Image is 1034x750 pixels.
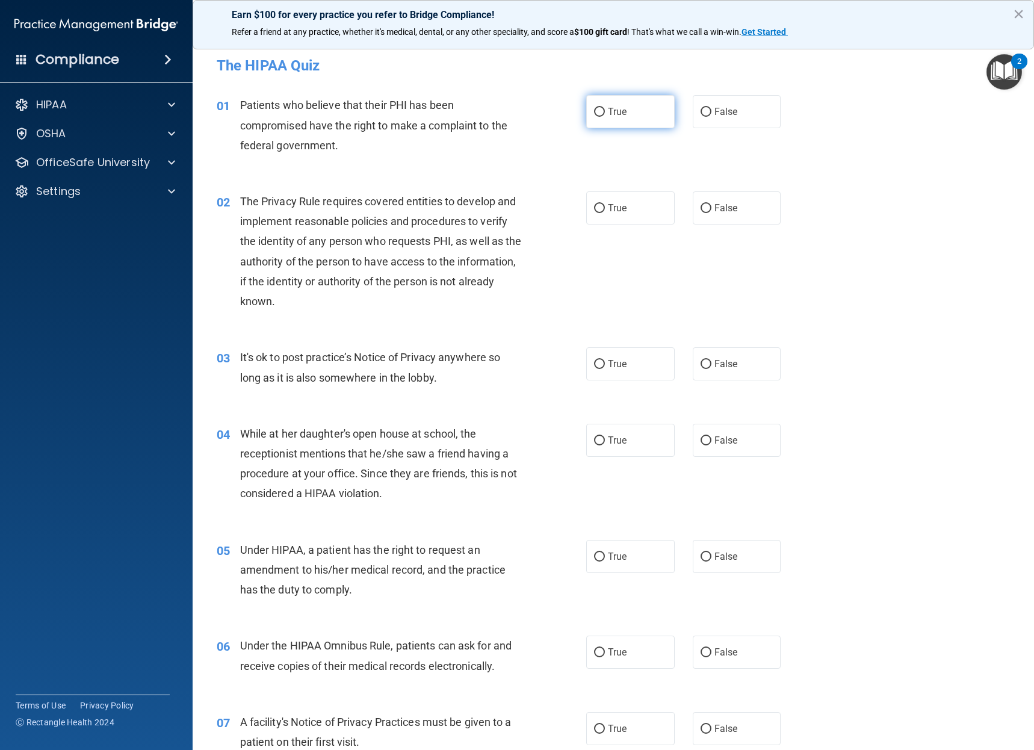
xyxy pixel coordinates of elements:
span: False [714,723,738,734]
input: True [594,204,605,213]
span: 01 [217,99,230,113]
a: Get Started [741,27,788,37]
a: HIPAA [14,98,175,112]
span: True [608,646,627,658]
h4: Compliance [36,51,119,68]
span: 07 [217,716,230,730]
span: True [608,358,627,370]
span: True [608,202,627,214]
span: True [608,435,627,446]
span: Under the HIPAA Omnibus Rule, patients can ask for and receive copies of their medical records el... [240,639,512,672]
div: 2 [1017,61,1021,77]
input: False [701,725,711,734]
span: ! That's what we call a win-win. [627,27,741,37]
strong: Get Started [741,27,786,37]
span: 05 [217,544,230,558]
span: False [714,106,738,117]
a: OfficeSafe University [14,155,175,170]
img: PMB logo [14,13,178,37]
button: Close [1013,4,1024,23]
span: Refer a friend at any practice, whether it's medical, dental, or any other speciality, and score a [232,27,574,37]
input: True [594,553,605,562]
strong: $100 gift card [574,27,627,37]
span: 06 [217,639,230,654]
p: OfficeSafe University [36,155,150,170]
input: True [594,725,605,734]
input: False [701,360,711,369]
span: False [714,551,738,562]
input: False [701,648,711,657]
span: 03 [217,351,230,365]
p: Earn $100 for every practice you refer to Bridge Compliance! [232,9,995,20]
span: Under HIPAA, a patient has the right to request an amendment to his/her medical record, and the p... [240,544,506,596]
span: False [714,435,738,446]
a: Privacy Policy [80,699,134,711]
a: OSHA [14,126,175,141]
button: Open Resource Center, 2 new notifications [986,54,1022,90]
span: False [714,202,738,214]
span: 04 [217,427,230,442]
a: Terms of Use [16,699,66,711]
span: 02 [217,195,230,209]
input: True [594,360,605,369]
p: Settings [36,184,81,199]
p: HIPAA [36,98,67,112]
span: True [608,723,627,734]
span: True [608,106,627,117]
a: Settings [14,184,175,199]
input: True [594,648,605,657]
span: It's ok to post practice’s Notice of Privacy anywhere so long as it is also somewhere in the lobby. [240,351,501,383]
span: While at her daughter's open house at school, the receptionist mentions that he/she saw a friend ... [240,427,517,500]
span: A facility's Notice of Privacy Practices must be given to a patient on their first visit. [240,716,512,748]
input: True [594,108,605,117]
h4: The HIPAA Quiz [217,58,1010,73]
span: False [714,646,738,658]
span: The Privacy Rule requires covered entities to develop and implement reasonable policies and proce... [240,195,522,308]
span: Ⓒ Rectangle Health 2024 [16,716,114,728]
input: False [701,436,711,445]
span: True [608,551,627,562]
span: Patients who believe that their PHI has been compromised have the right to make a complaint to th... [240,99,507,151]
input: True [594,436,605,445]
input: False [701,204,711,213]
input: False [701,108,711,117]
input: False [701,553,711,562]
span: False [714,358,738,370]
p: OSHA [36,126,66,141]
